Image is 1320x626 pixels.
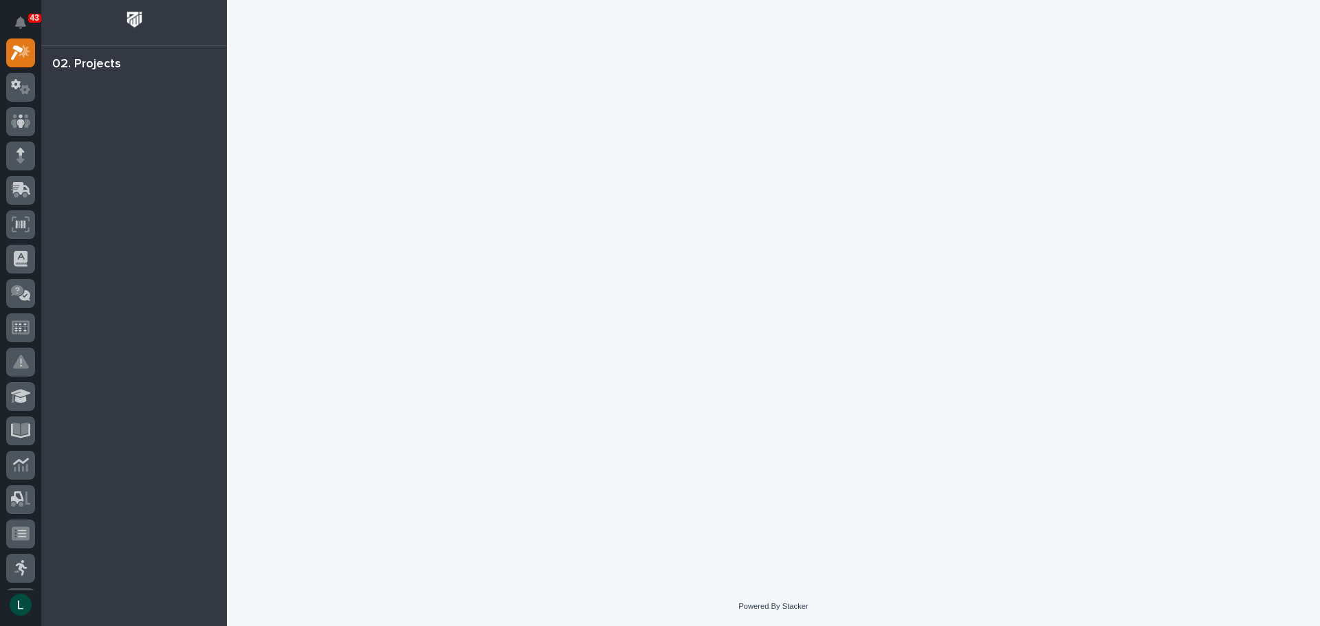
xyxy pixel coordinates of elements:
img: Workspace Logo [122,7,147,32]
div: 02. Projects [52,57,121,72]
p: 43 [30,13,39,23]
a: Powered By Stacker [738,602,808,610]
button: users-avatar [6,590,35,619]
button: Notifications [6,8,35,37]
div: Notifications43 [17,16,35,38]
